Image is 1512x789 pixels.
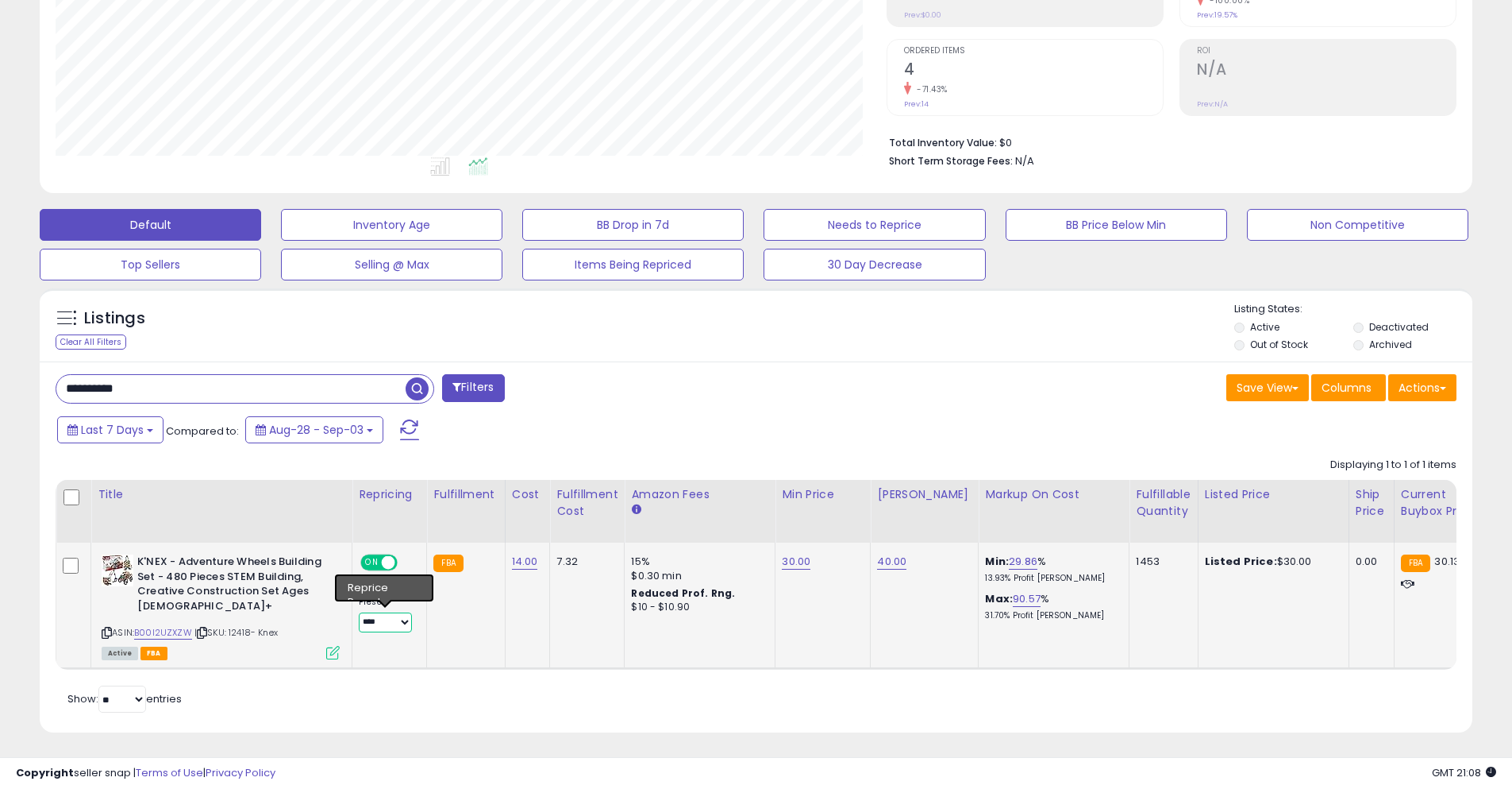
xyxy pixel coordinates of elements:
[136,765,203,780] a: Terms of Use
[359,579,414,594] div: Amazon AI
[782,486,864,503] div: Min Price
[782,554,810,570] a: 30.00
[764,209,985,241] button: Needs to Reprice
[985,555,1117,584] div: %
[985,610,1117,621] p: 31.70% Profit [PERSON_NAME]
[1401,486,1483,520] div: Current Buybox Price
[206,765,275,780] a: Privacy Policy
[1356,555,1382,569] div: 0.00
[281,249,502,280] button: Selling @ Max
[556,486,617,520] div: Fulfillment Cost
[269,422,364,438] span: Aug-28 - Sep-03
[1432,765,1496,780] span: 2025-09-11 21:08 GMT
[166,424,239,439] span: Compared to:
[140,647,167,660] span: FBA
[1234,302,1472,317] p: Listing States:
[56,335,126,350] div: Clear All Filters
[904,47,1163,56] span: Ordered Items
[1015,153,1034,168] span: N/A
[512,554,538,570] a: 14.00
[631,586,735,600] b: Reduced Prof. Rng.
[985,554,1009,569] b: Min:
[904,99,929,109] small: Prev: 14
[98,486,345,503] div: Title
[985,591,1013,606] b: Max:
[84,307,145,330] h5: Listings
[1205,486,1342,503] div: Listed Price
[359,486,420,503] div: Repricing
[40,209,261,241] button: Default
[102,555,133,586] img: 51EeXKRYG9L._SL40_.jpg
[57,416,164,443] button: Last 7 Days
[556,555,612,569] div: 7.32
[362,556,382,570] span: ON
[1322,380,1372,396] span: Columns
[1136,555,1185,569] div: 1453
[904,10,941,20] small: Prev: $0.00
[1330,458,1456,473] div: Displaying 1 to 1 of 1 items
[281,209,502,241] button: Inventory Age
[889,132,1445,151] li: $0
[1205,554,1277,569] b: Listed Price:
[67,691,182,706] span: Show: entries
[631,601,763,614] div: $10 - $10.90
[1369,338,1412,351] label: Archived
[245,416,383,443] button: Aug-28 - Sep-03
[134,626,192,640] a: B00I2UZXZW
[1356,486,1387,520] div: Ship Price
[1401,555,1430,572] small: FBA
[979,480,1129,543] th: The percentage added to the cost of goods (COGS) that forms the calculator for Min & Max prices.
[1197,47,1456,56] span: ROI
[1197,60,1456,82] h2: N/A
[102,555,340,658] div: ASIN:
[985,592,1117,621] div: %
[877,554,906,570] a: 40.00
[889,154,1013,168] b: Short Term Storage Fees:
[1013,591,1041,607] a: 90.57
[764,249,985,280] button: 30 Day Decrease
[81,422,144,438] span: Last 7 Days
[1205,555,1337,569] div: $30.00
[631,569,763,583] div: $0.30 min
[1197,10,1237,20] small: Prev: 19.57%
[1369,320,1429,334] label: Deactivated
[433,486,498,503] div: Fulfillment
[1226,374,1309,401] button: Save View
[359,597,414,632] div: Preset:
[194,626,278,639] span: | SKU: 12418- Knex
[522,249,744,280] button: Items Being Repriced
[1197,99,1228,109] small: Prev: N/A
[877,486,971,503] div: [PERSON_NAME]
[16,766,275,781] div: seller snap | |
[102,647,138,660] span: All listings currently available for purchase on Amazon
[442,374,504,402] button: Filters
[1388,374,1456,401] button: Actions
[631,555,763,569] div: 15%
[1434,554,1460,569] span: 30.13
[512,486,544,503] div: Cost
[16,765,74,780] strong: Copyright
[911,83,948,95] small: -71.43%
[1136,486,1191,520] div: Fulfillable Quantity
[1009,554,1037,570] a: 29.86
[985,573,1117,584] p: 13.93% Profit [PERSON_NAME]
[1250,320,1279,334] label: Active
[1247,209,1468,241] button: Non Competitive
[904,60,1163,82] h2: 4
[137,555,330,617] b: K'NEX - Adventure Wheels Building Set - 480 Pieces STEM Building, Creative Construction Set Ages ...
[1006,209,1227,241] button: BB Price Below Min
[40,249,261,280] button: Top Sellers
[631,486,768,503] div: Amazon Fees
[985,486,1122,503] div: Markup on Cost
[395,556,421,570] span: OFF
[631,503,641,517] small: Amazon Fees.
[1311,374,1386,401] button: Columns
[433,555,463,572] small: FBA
[889,136,997,149] b: Total Inventory Value:
[1250,338,1308,351] label: Out of Stock
[522,209,744,241] button: BB Drop in 7d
